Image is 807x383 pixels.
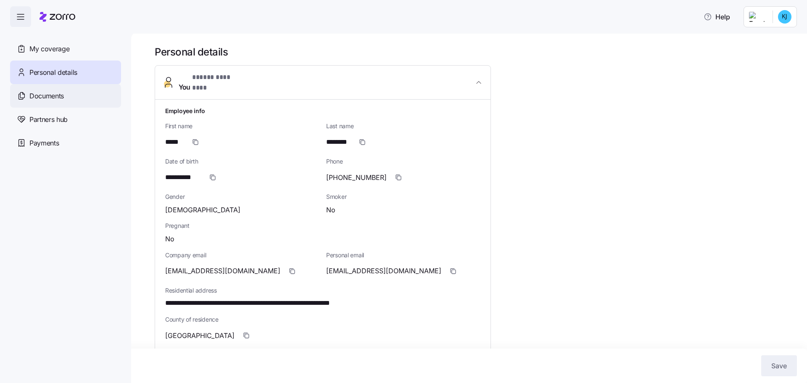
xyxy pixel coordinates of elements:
[165,286,480,295] span: Residential address
[165,251,319,259] span: Company email
[29,67,77,78] span: Personal details
[749,12,766,22] img: Employer logo
[165,330,235,341] span: [GEOGRAPHIC_DATA]
[165,234,174,244] span: No
[165,157,319,166] span: Date of birth
[326,122,480,130] span: Last name
[29,114,68,125] span: Partners hub
[165,222,480,230] span: Pregnant
[697,8,737,25] button: Help
[10,84,121,108] a: Documents
[704,12,730,22] span: Help
[29,91,64,101] span: Documents
[326,157,480,166] span: Phone
[10,37,121,61] a: My coverage
[29,138,59,148] span: Payments
[155,45,795,58] h1: Personal details
[165,315,480,324] span: County of residence
[29,44,69,54] span: My coverage
[771,361,787,371] span: Save
[326,205,335,215] span: No
[326,172,387,183] span: [PHONE_NUMBER]
[165,205,240,215] span: [DEMOGRAPHIC_DATA]
[761,355,797,376] button: Save
[10,131,121,155] a: Payments
[165,193,319,201] span: Gender
[165,266,280,276] span: [EMAIL_ADDRESS][DOMAIN_NAME]
[10,108,121,131] a: Partners hub
[778,10,791,24] img: af3833cfc1956f64f2ce32c4cb6e024e
[326,193,480,201] span: Smoker
[165,106,480,115] h1: Employee info
[10,61,121,84] a: Personal details
[326,251,480,259] span: Personal email
[326,266,441,276] span: [EMAIL_ADDRESS][DOMAIN_NAME]
[179,72,240,92] span: You
[165,122,319,130] span: First name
